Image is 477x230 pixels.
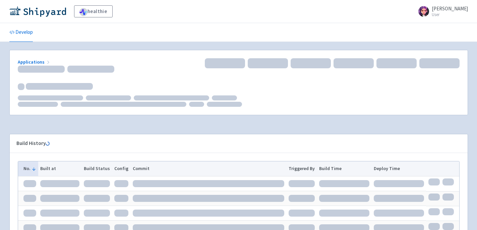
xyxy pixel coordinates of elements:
[130,161,287,176] th: Commit
[82,161,112,176] th: Build Status
[18,59,51,65] a: Applications
[112,161,130,176] th: Config
[38,161,82,176] th: Built at
[74,5,113,17] a: healthie
[287,161,317,176] th: Triggered By
[16,140,450,147] div: Build History
[317,161,372,176] th: Build Time
[432,12,468,17] small: User
[9,23,33,42] a: Develop
[23,165,36,172] button: No.
[432,5,468,12] span: [PERSON_NAME]
[9,6,66,17] img: Shipyard logo
[414,6,468,17] a: [PERSON_NAME] User
[371,161,426,176] th: Deploy Time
